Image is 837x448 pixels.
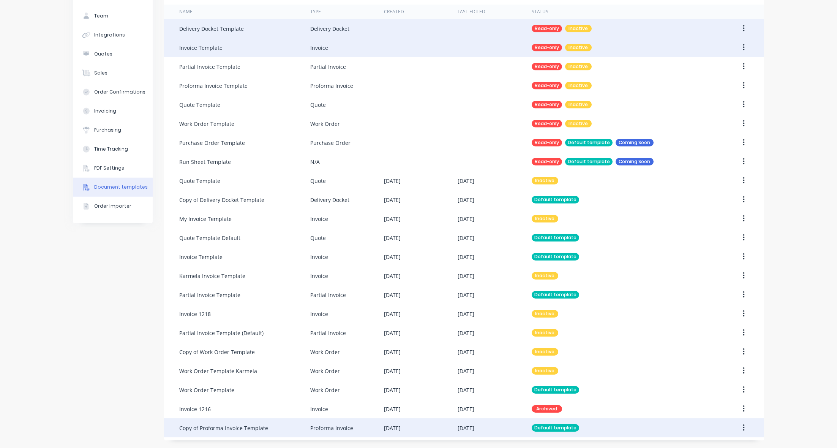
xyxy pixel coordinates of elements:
[310,8,321,15] div: Type
[94,32,125,38] div: Integrations
[73,140,153,159] button: Time Tracking
[565,82,592,89] div: Inactive
[458,177,474,185] div: [DATE]
[179,177,220,185] div: Quote Template
[179,25,244,33] div: Delivery Docket Template
[532,158,562,165] div: Read-only
[310,253,328,261] div: Invoice
[532,82,562,89] div: Read-only
[179,291,240,299] div: Partial Invoice Template
[179,44,223,52] div: Invoice Template
[94,146,128,153] div: Time Tracking
[532,44,562,51] div: Read-only
[310,215,328,223] div: Invoice
[384,329,401,337] div: [DATE]
[384,215,401,223] div: [DATE]
[532,367,558,375] div: Inactive
[384,196,401,204] div: [DATE]
[384,8,404,15] div: Created
[310,63,346,71] div: Partial Invoice
[532,253,579,261] div: Default template
[179,310,211,318] div: Invoice 1218
[532,63,562,70] div: Read-only
[94,184,148,191] div: Document templates
[310,291,346,299] div: Partial Invoice
[94,13,108,19] div: Team
[458,310,474,318] div: [DATE]
[310,120,340,128] div: Work Order
[94,108,116,114] div: Invoicing
[565,120,592,127] div: Inactive
[565,25,592,32] div: Inactive
[458,367,474,375] div: [DATE]
[73,178,153,197] button: Document templates
[94,203,131,210] div: Order Importer
[384,405,401,413] div: [DATE]
[384,291,401,299] div: [DATE]
[532,139,562,146] div: Read-only
[384,310,401,318] div: [DATE]
[179,405,211,413] div: Invoice 1216
[310,177,326,185] div: Quote
[384,272,401,280] div: [DATE]
[458,405,474,413] div: [DATE]
[94,51,112,57] div: Quotes
[458,234,474,242] div: [DATE]
[532,196,579,203] div: Default template
[532,348,558,356] div: Inactive
[458,424,474,432] div: [DATE]
[532,291,579,299] div: Default template
[565,44,592,51] div: Inactive
[458,386,474,394] div: [DATE]
[179,158,231,166] div: Run Sheet Template
[565,101,592,108] div: Inactive
[384,424,401,432] div: [DATE]
[458,291,474,299] div: [DATE]
[179,367,257,375] div: Work Order Template Karmela
[532,272,558,280] div: Inactive
[179,63,240,71] div: Partial Invoice Template
[310,348,340,356] div: Work Order
[384,253,401,261] div: [DATE]
[310,25,349,33] div: Delivery Docket
[179,424,268,432] div: Copy of Proforma Invoice Template
[179,215,232,223] div: My Invoice Template
[179,8,193,15] div: Name
[384,386,401,394] div: [DATE]
[310,158,320,166] div: N/A
[310,329,346,337] div: Partial Invoice
[458,253,474,261] div: [DATE]
[179,101,220,109] div: Quote Template
[458,8,485,15] div: Last Edited
[310,234,326,242] div: Quote
[532,215,558,222] div: Inactive
[73,25,153,44] button: Integrations
[565,139,613,146] div: Default template
[384,177,401,185] div: [DATE]
[616,139,654,146] div: Coming Soon
[94,165,124,172] div: PDF Settings
[94,70,107,76] div: Sales
[310,424,353,432] div: Proforma Invoice
[532,405,562,413] div: Archived
[310,310,328,318] div: Invoice
[384,367,401,375] div: [DATE]
[616,158,654,165] div: Coming Soon
[532,177,558,184] div: Inactive
[94,127,121,133] div: Purchasing
[310,405,328,413] div: Invoice
[179,120,234,128] div: Work Order Template
[532,120,562,127] div: Read-only
[532,424,579,432] div: Default template
[73,121,153,140] button: Purchasing
[179,196,264,204] div: Copy of Delivery Docket Template
[458,329,474,337] div: [DATE]
[94,89,145,95] div: Order Confirmations
[458,196,474,204] div: [DATE]
[73,44,153,64] button: Quotes
[384,234,401,242] div: [DATE]
[310,196,349,204] div: Delivery Docket
[532,101,562,108] div: Read-only
[179,329,264,337] div: Partial Invoice Template (Default)
[532,25,562,32] div: Read-only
